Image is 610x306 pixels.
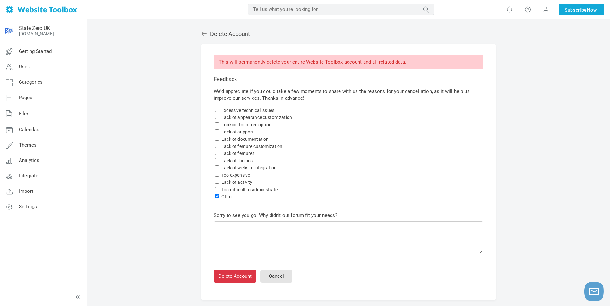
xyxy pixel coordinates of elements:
h2: Delete Account [201,30,496,38]
span: Users [19,64,32,70]
span: Now! [587,6,598,13]
button: Launch chat [584,282,604,301]
span: Getting Started [19,48,52,54]
span: Categories [19,79,43,85]
a: State Zero UK [19,25,50,31]
label: Lack of features [221,151,254,156]
span: Pages [19,95,32,100]
label: Too expensive [221,173,250,178]
button: Delete Account [214,270,256,283]
span: Import [19,188,33,194]
p: Feedback [214,75,483,83]
label: Lack of activity [221,180,252,185]
a: SubscribeNow! [559,4,604,15]
a: [DOMAIN_NAME] [19,31,54,36]
label: Lack of support [221,129,253,134]
label: Lack of documentation [221,137,269,142]
span: Integrate [19,173,38,179]
span: Themes [19,142,37,148]
input: Tell us what you're looking for [248,4,434,15]
label: Too difficult to administrate [221,187,278,192]
p: Sorry to see you go! Why didn't our forum fit your needs? [214,212,483,219]
label: Lack of appearance customization [221,115,292,120]
span: Calendars [19,127,41,132]
label: Lack of website integration [221,165,277,170]
label: Excessive technical issues [221,108,274,113]
img: image-removebg-preview.png [4,25,14,36]
span: Analytics [19,157,39,163]
label: Other [221,194,233,199]
label: Lack of feature customization [221,144,282,149]
span: Files [19,111,30,116]
p: This will permanently delete your entire Website Toolbox account and all related data. [214,55,483,69]
div: We'd appreciate if you could take a few moments to share with us the reasons for your cancellatio... [201,44,496,300]
label: Looking for a free option [221,122,271,127]
label: Lack of themes [221,158,253,163]
a: Cancel [260,270,292,283]
span: Settings [19,204,37,209]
